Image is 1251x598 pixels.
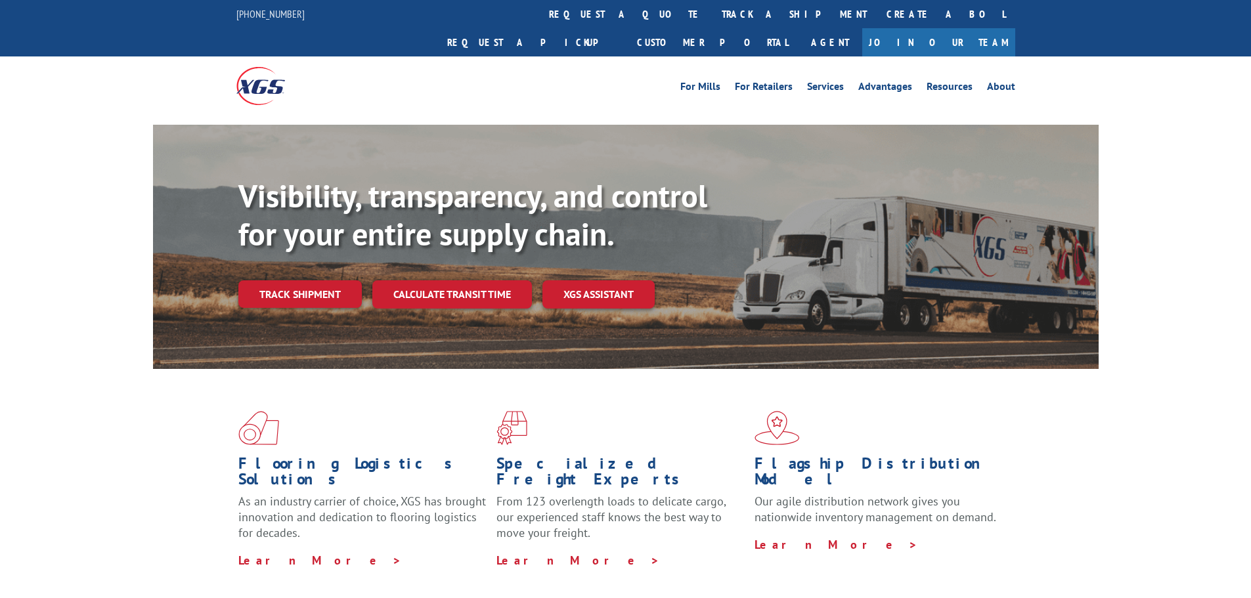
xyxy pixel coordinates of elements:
a: Learn More > [238,553,402,568]
a: Agent [798,28,862,56]
h1: Flagship Distribution Model [755,456,1003,494]
a: Resources [927,81,973,96]
a: Services [807,81,844,96]
h1: Specialized Freight Experts [496,456,745,494]
img: xgs-icon-total-supply-chain-intelligence-red [238,411,279,445]
a: For Mills [680,81,720,96]
a: XGS ASSISTANT [542,280,655,309]
a: Learn More > [496,553,660,568]
a: Track shipment [238,280,362,308]
a: Request a pickup [437,28,627,56]
p: From 123 overlength loads to delicate cargo, our experienced staff knows the best way to move you... [496,494,745,552]
a: Learn More > [755,537,918,552]
span: Our agile distribution network gives you nationwide inventory management on demand. [755,494,996,524]
a: Advantages [858,81,912,96]
span: As an industry carrier of choice, XGS has brought innovation and dedication to flooring logistics... [238,494,486,540]
img: xgs-icon-flagship-distribution-model-red [755,411,800,445]
img: xgs-icon-focused-on-flooring-red [496,411,527,445]
a: About [987,81,1015,96]
a: Calculate transit time [372,280,532,309]
a: [PHONE_NUMBER] [236,7,305,20]
a: Customer Portal [627,28,798,56]
h1: Flooring Logistics Solutions [238,456,487,494]
b: Visibility, transparency, and control for your entire supply chain. [238,175,707,254]
a: Join Our Team [862,28,1015,56]
a: For Retailers [735,81,793,96]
